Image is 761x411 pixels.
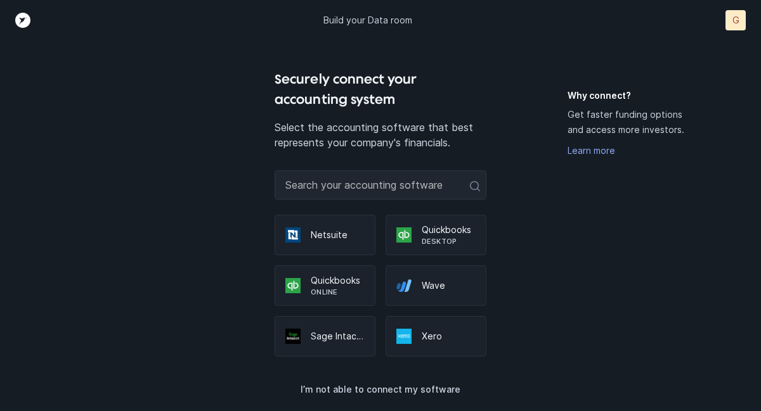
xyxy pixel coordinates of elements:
p: Select the accounting software that best represents your company's financials. [275,120,486,150]
button: G [725,10,746,30]
div: Xero [386,316,486,357]
div: Wave [386,265,486,306]
p: Get faster funding options and access more investors. [568,107,698,137]
p: Build your Data room [323,14,412,27]
p: I’m not able to connect my software [301,382,460,397]
p: Quickbooks [311,274,365,287]
div: QuickbooksDesktop [386,215,486,255]
button: I’m not able to connect my software [275,377,486,402]
p: Quickbooks [422,224,476,236]
div: Netsuite [275,215,375,255]
p: Wave [422,279,476,292]
p: Desktop [422,236,476,246]
p: Netsuite [311,229,365,241]
a: Learn more [568,145,615,156]
p: Xero [422,330,476,343]
p: Sage Intacct [311,330,365,343]
h5: Why connect? [568,89,698,102]
p: Online [311,287,365,297]
p: G [732,14,739,27]
div: QuickbooksOnline [275,265,375,306]
div: Sage Intacct [275,316,375,357]
input: Search your accounting software [275,170,486,199]
h4: Securely connect your accounting system [275,69,486,110]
